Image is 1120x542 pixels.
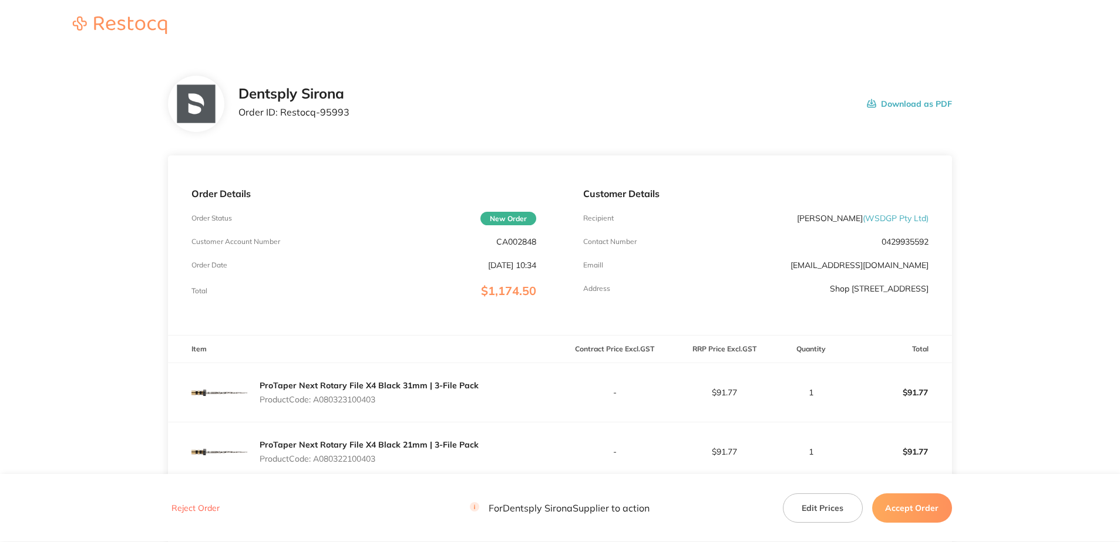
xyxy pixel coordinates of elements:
[61,16,179,36] a: Restocq logo
[842,336,952,363] th: Total
[61,16,179,34] img: Restocq logo
[780,388,842,397] p: 1
[260,380,479,391] a: ProTaper Next Rotary File X4 Black 31mm | 3-File Pack
[168,503,223,514] button: Reject Order
[560,388,669,397] p: -
[863,213,929,223] span: ( WSDGP Pty Ltd )
[260,395,479,404] p: Product Code: A080323100403
[191,287,207,295] p: Total
[496,237,536,246] p: CA002848
[480,212,536,225] span: New Order
[191,188,536,199] p: Order Details
[583,188,928,199] p: Customer Details
[260,454,479,463] p: Product Code: A080322100403
[779,336,842,363] th: Quantity
[191,261,227,269] p: Order Date
[191,238,280,246] p: Customer Account Number
[867,86,952,122] button: Download as PDF
[583,284,610,293] p: Address
[670,388,779,397] p: $91.77
[791,260,929,270] a: [EMAIL_ADDRESS][DOMAIN_NAME]
[830,284,929,293] p: Shop [STREET_ADDRESS]
[560,447,669,456] p: -
[670,336,779,363] th: RRP Price Excl. GST
[882,237,929,246] p: 0429935592
[470,503,650,514] p: For Dentsply Sirona Supplier to action
[797,214,929,223] p: [PERSON_NAME]
[191,422,250,481] img: bjQwYW5pYg
[783,493,863,523] button: Edit Prices
[191,363,250,422] img: bHNrN3l3aw
[191,214,232,222] p: Order Status
[583,261,603,269] p: Emaill
[583,214,614,222] p: Recipient
[481,283,536,298] span: $1,174.50
[177,85,215,123] img: NTllNzd2NQ
[872,493,952,523] button: Accept Order
[843,378,951,406] p: $91.77
[238,107,349,117] p: Order ID: Restocq- 95993
[488,260,536,270] p: [DATE] 10:34
[583,238,637,246] p: Contact Number
[560,336,670,363] th: Contract Price Excl. GST
[670,447,779,456] p: $91.77
[260,439,479,450] a: ProTaper Next Rotary File X4 Black 21mm | 3-File Pack
[843,438,951,466] p: $91.77
[238,86,349,102] h2: Dentsply Sirona
[780,447,842,456] p: 1
[168,336,560,363] th: Item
